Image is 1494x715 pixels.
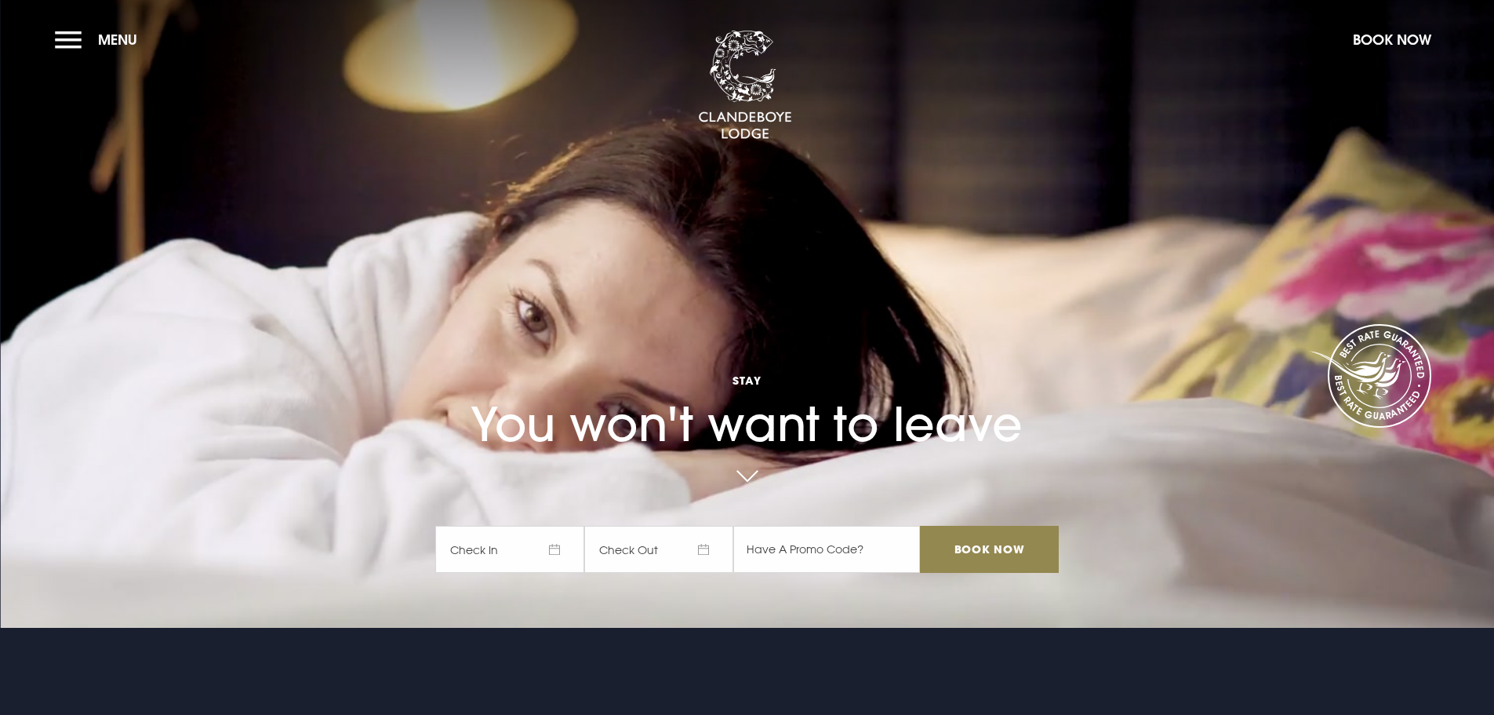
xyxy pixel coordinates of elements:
input: Book Now [920,526,1058,573]
span: Check Out [584,526,733,573]
span: Stay [435,373,1058,388]
span: Check In [435,526,584,573]
input: Have A Promo Code? [733,526,920,573]
span: Menu [98,31,137,49]
button: Menu [55,23,145,57]
img: Clandeboye Lodge [698,31,792,140]
h1: You won't want to leave [435,327,1058,452]
button: Book Now [1345,23,1439,57]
